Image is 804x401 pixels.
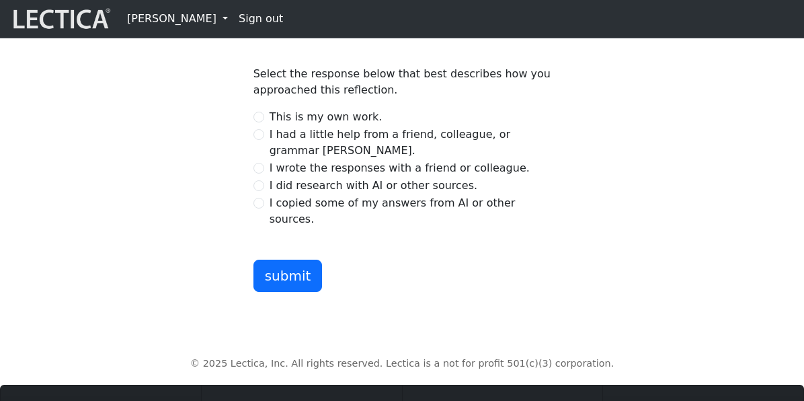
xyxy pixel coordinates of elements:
input: I copied some of my answers from AI or other sources. [253,198,264,209]
label: I copied some of my answers from AI or other sources. [270,195,551,227]
input: I did research with AI or other sources. [253,180,264,191]
p: Select the response below that best describes how you approached this reflection. [253,66,551,98]
input: I had a little help from a friend, colleague, or grammar [PERSON_NAME]. [253,129,264,140]
label: This is my own work. [270,109,383,125]
label: I had a little help from a friend, colleague, or grammar [PERSON_NAME]. [270,126,551,159]
label: I wrote the responses with a friend or colleague. [270,160,530,176]
a: Sign out [233,5,288,32]
input: I wrote the responses with a friend or colleague. [253,163,264,174]
img: lecticalive [10,6,111,32]
label: I did research with AI or other sources. [270,178,477,194]
button: submit [253,260,323,292]
p: © 2025 Lectica, Inc. All rights reserved. Lectica is a not for profit 501(c)(3) corporation. [87,357,717,371]
a: [PERSON_NAME] [122,5,233,32]
input: This is my own work. [253,112,264,122]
